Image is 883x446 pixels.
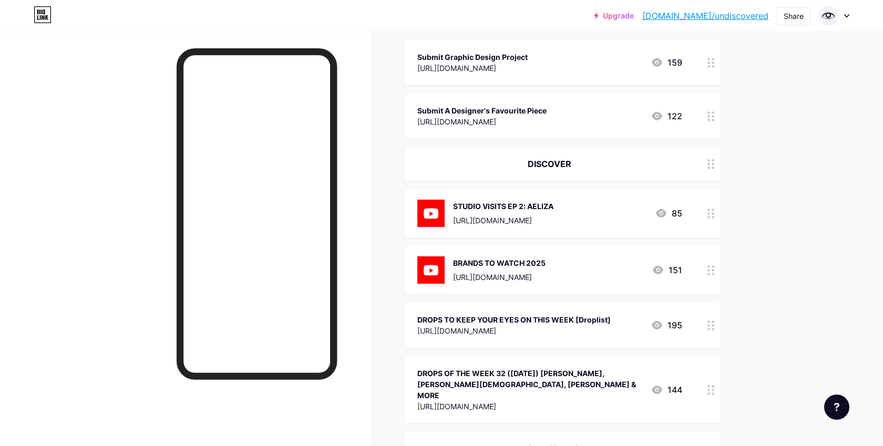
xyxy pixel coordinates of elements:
[417,105,547,116] div: Submit A Designer's Favourite Piece
[417,158,682,170] div: DISCOVER
[453,272,546,283] div: [URL][DOMAIN_NAME]
[453,215,553,226] div: [URL][DOMAIN_NAME]
[417,401,642,412] div: [URL][DOMAIN_NAME]
[453,257,546,268] div: BRANDS TO WATCH 2025
[642,9,768,22] a: [DOMAIN_NAME]/undiscovered
[651,110,682,122] div: 122
[594,12,634,20] a: Upgrade
[651,56,682,69] div: 159
[417,200,445,227] img: STUDIO VISITS EP 2: AELIZA
[652,264,682,276] div: 151
[417,325,611,336] div: [URL][DOMAIN_NAME]
[651,319,682,331] div: 195
[417,256,445,284] img: BRANDS TO WATCH 2025
[417,116,547,127] div: [URL][DOMAIN_NAME]
[784,11,804,22] div: Share
[651,383,682,396] div: 144
[417,368,642,401] div: DROPS OF THE WEEK 32 ([DATE]) [PERSON_NAME], [PERSON_NAME][DEMOGRAPHIC_DATA], [PERSON_NAME] & MORE
[655,207,682,220] div: 85
[417,63,528,74] div: [URL][DOMAIN_NAME]
[453,201,553,212] div: STUDIO VISITS EP 2: AELIZA
[818,6,838,26] img: undiscovered
[417,51,528,63] div: Submit Graphic Design Project
[417,314,611,325] div: DROPS TO KEEP YOUR EYES ON THIS WEEK [Droplist]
